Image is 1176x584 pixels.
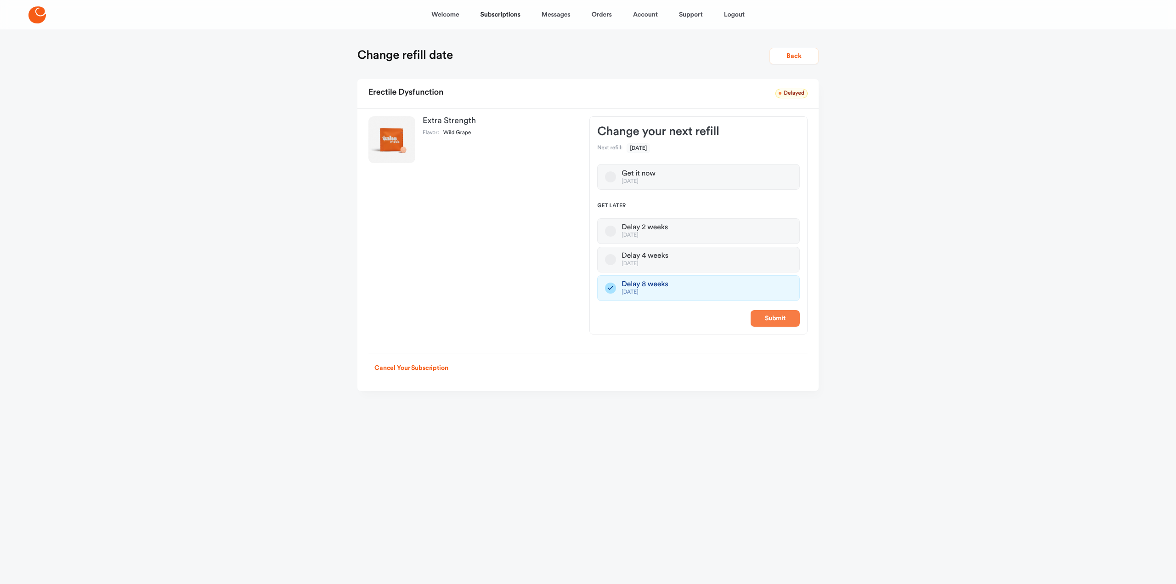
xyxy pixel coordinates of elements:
img: Extra Strength [368,116,415,163]
span: [DATE] [627,143,650,153]
dd: Wild Grape [443,130,471,137]
dt: Next refill: [597,145,622,152]
a: Support [679,4,703,26]
h3: Change your next refill [597,124,800,139]
div: Get it now [622,169,655,178]
h3: Extra Strength [423,116,575,125]
button: Delay 8 weeks[DATE] [605,283,616,294]
a: Account [633,4,658,26]
button: Back [769,48,819,64]
a: Logout [724,4,745,26]
div: [DATE] [622,289,668,296]
a: Subscriptions [481,4,520,26]
dt: Flavor: [423,130,439,137]
span: Delayed [775,89,808,98]
button: Get it now[DATE] [605,171,616,182]
button: Delay 2 weeks[DATE] [605,226,616,237]
h1: Change refill date [357,48,453,62]
button: Submit [751,310,800,327]
div: [DATE] [622,232,668,239]
a: Welcome [431,4,459,26]
a: Orders [592,4,612,26]
div: Delay 4 weeks [622,251,668,261]
div: Delay 8 weeks [622,280,668,289]
div: [DATE] [622,261,668,267]
button: Cancel Your Subscription [368,360,454,376]
span: Get later [597,203,800,210]
div: [DATE] [622,178,655,185]
button: Delay 4 weeks[DATE] [605,254,616,265]
h2: Erectile Dysfunction [368,85,443,101]
a: Messages [542,4,571,26]
div: Delay 2 weeks [622,223,668,232]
